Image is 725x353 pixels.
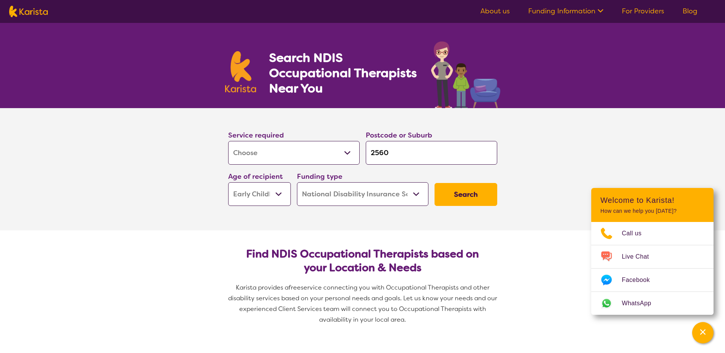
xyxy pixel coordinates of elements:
button: Channel Menu [692,322,714,343]
label: Service required [228,131,284,140]
label: Funding type [297,172,342,181]
h1: Search NDIS Occupational Therapists Near You [269,50,418,96]
h2: Welcome to Karista! [600,196,704,205]
span: WhatsApp [622,298,660,309]
img: Karista logo [9,6,48,17]
a: About us [480,6,510,16]
p: How can we help you [DATE]? [600,208,704,214]
img: occupational-therapy [431,41,500,108]
span: Karista provides a [236,283,289,291]
span: Facebook [622,274,659,286]
span: free [289,283,301,291]
label: Postcode or Suburb [366,131,432,140]
span: service connecting you with Occupational Therapists and other disability services based on your p... [228,283,499,324]
a: For Providers [622,6,664,16]
span: Call us [622,228,651,239]
button: Search [435,183,497,206]
div: Channel Menu [591,188,714,315]
span: Live Chat [622,251,658,262]
a: Web link opens in a new tab. [591,292,714,315]
a: Funding Information [528,6,603,16]
h2: Find NDIS Occupational Therapists based on your Location & Needs [234,247,491,275]
img: Karista logo [225,51,256,92]
input: Type [366,141,497,165]
a: Blog [683,6,697,16]
label: Age of recipient [228,172,283,181]
ul: Choose channel [591,222,714,315]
